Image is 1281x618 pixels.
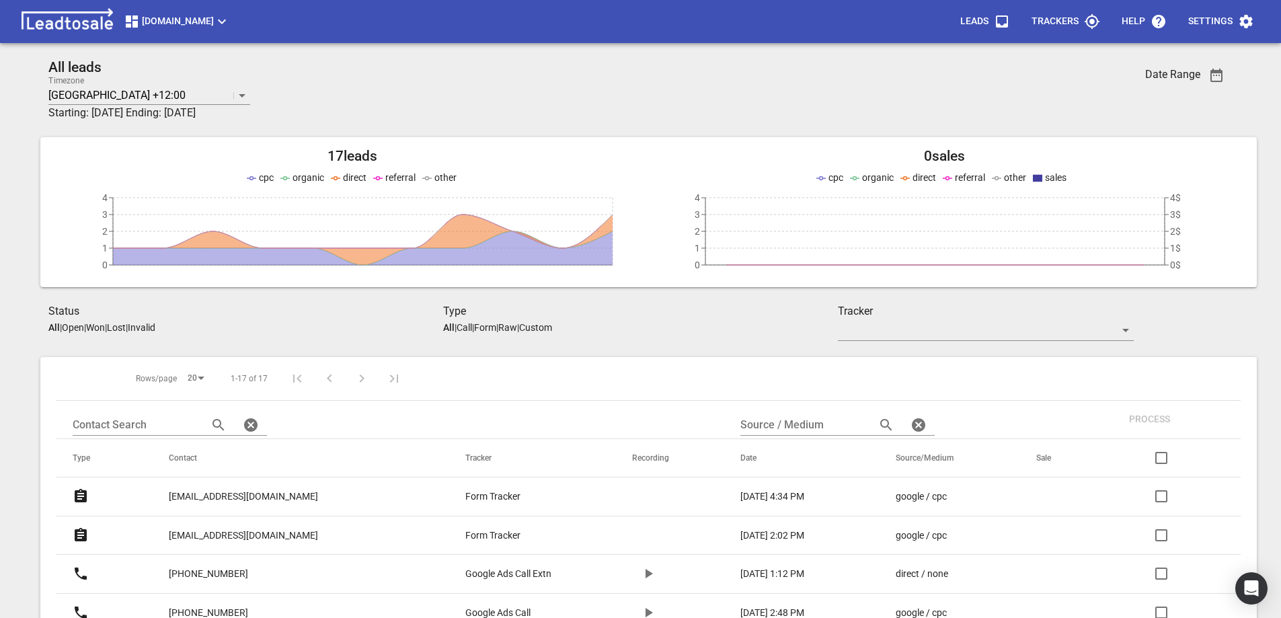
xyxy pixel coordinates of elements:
p: [PHONE_NUMBER] [169,567,248,581]
p: Form [474,322,496,333]
th: Type [56,439,153,477]
span: | [496,322,498,333]
a: google / cpc [896,490,982,504]
span: [DOMAIN_NAME] [124,13,230,30]
aside: All [443,322,455,333]
tspan: 3 [102,209,108,220]
button: Date Range [1200,59,1233,91]
span: direct [343,172,366,183]
tspan: 0 [695,260,700,270]
p: Form Tracker [465,490,520,504]
th: Date [724,439,880,477]
tspan: 1$ [1170,243,1181,254]
p: [DATE] 4:34 PM [740,490,804,504]
a: direct / none [896,567,982,581]
p: [DATE] 1:12 PM [740,567,804,581]
p: Trackers [1032,15,1079,28]
h3: Date Range [1145,68,1200,81]
p: Invalid [128,322,155,333]
span: other [434,172,457,183]
tspan: 1 [695,243,700,254]
a: Form Tracker [465,529,578,543]
tspan: 4 [695,192,700,203]
a: [DATE] 4:34 PM [740,490,842,504]
p: Open [62,322,84,333]
tspan: 4 [102,192,108,203]
label: Timezone [48,77,84,85]
span: | [60,322,62,333]
tspan: 3$ [1170,209,1181,220]
svg: Form [73,527,89,543]
tspan: 0 [102,260,108,270]
svg: Call [73,566,89,582]
p: Form Tracker [465,529,520,543]
th: Recording [616,439,724,477]
tspan: 4$ [1170,192,1181,203]
p: Raw [498,322,517,333]
p: google / cpc [896,529,947,543]
span: other [1004,172,1026,183]
h2: All leads [48,59,1035,76]
img: logo [16,8,118,35]
a: [DATE] 2:02 PM [740,529,842,543]
tspan: 2 [102,226,108,237]
th: Sale [1020,439,1102,477]
p: Lost [107,322,126,333]
span: | [517,322,519,333]
p: [GEOGRAPHIC_DATA] +12:00 [48,87,186,103]
tspan: 3 [695,209,700,220]
tspan: 2$ [1170,226,1181,237]
span: referral [385,172,416,183]
p: direct / none [896,567,948,581]
p: Won [86,322,105,333]
h2: 0 sales [649,148,1241,165]
p: google / cpc [896,490,947,504]
th: Tracker [449,439,616,477]
span: 1-17 of 17 [231,373,268,385]
span: | [84,322,86,333]
a: [EMAIL_ADDRESS][DOMAIN_NAME] [169,519,318,552]
p: [DATE] 2:02 PM [740,529,804,543]
p: [EMAIL_ADDRESS][DOMAIN_NAME] [169,529,318,543]
p: Leads [960,15,988,28]
span: sales [1045,172,1066,183]
span: cpc [259,172,274,183]
tspan: 1 [102,243,108,254]
h3: Starting: [DATE] Ending: [DATE] [48,105,1035,121]
div: 20 [182,369,209,387]
p: Custom [519,322,552,333]
th: Contact [153,439,449,477]
p: Call [457,322,472,333]
a: [DATE] 1:12 PM [740,567,842,581]
aside: All [48,322,60,333]
span: referral [955,172,985,183]
button: [DOMAIN_NAME] [118,8,235,35]
p: [EMAIL_ADDRESS][DOMAIN_NAME] [169,490,318,504]
a: [EMAIL_ADDRESS][DOMAIN_NAME] [169,480,318,513]
span: cpc [828,172,843,183]
h3: Status [48,303,443,319]
div: Open Intercom Messenger [1235,572,1268,605]
a: Form Tracker [465,490,578,504]
span: | [105,322,107,333]
h3: Tracker [838,303,1134,319]
p: Help [1122,15,1145,28]
tspan: 2 [695,226,700,237]
a: Google Ads Call Extn [465,567,578,581]
h3: Type [443,303,838,319]
span: direct [913,172,936,183]
span: Rows/page [136,373,177,385]
h2: 17 leads [56,148,649,165]
a: [PHONE_NUMBER] [169,557,248,590]
span: | [472,322,474,333]
p: Google Ads Call Extn [465,567,551,581]
span: | [455,322,457,333]
tspan: 0$ [1170,260,1181,270]
p: Settings [1188,15,1233,28]
span: organic [862,172,894,183]
a: google / cpc [896,529,982,543]
span: | [126,322,128,333]
span: organic [293,172,324,183]
svg: Form [73,488,89,504]
th: Source/Medium [880,439,1020,477]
